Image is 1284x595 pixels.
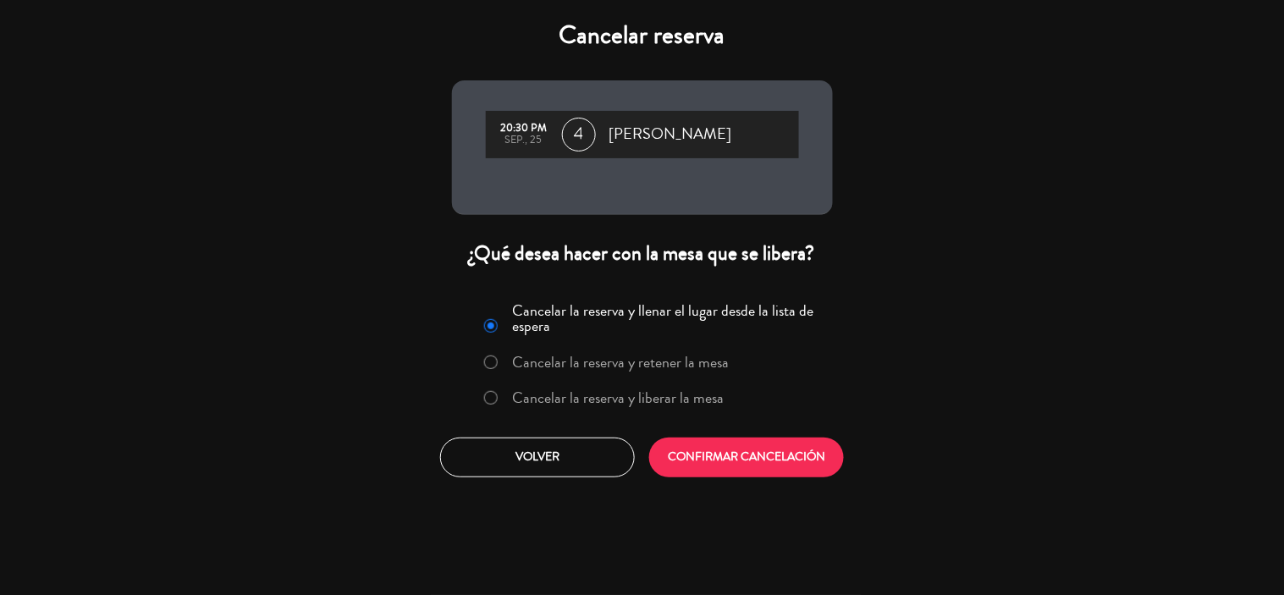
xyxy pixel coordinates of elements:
[494,135,554,146] div: sep., 25
[440,438,635,477] button: Volver
[609,122,732,147] span: [PERSON_NAME]
[452,20,833,51] h4: Cancelar reserva
[452,240,833,267] div: ¿Qué desea hacer con la mesa que se libera?
[494,123,554,135] div: 20:30 PM
[512,303,822,333] label: Cancelar la reserva y llenar el lugar desde la lista de espera
[649,438,844,477] button: CONFIRMAR CANCELACIÓN
[512,355,729,370] label: Cancelar la reserva y retener la mesa
[562,118,596,152] span: 4
[512,390,724,405] label: Cancelar la reserva y liberar la mesa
